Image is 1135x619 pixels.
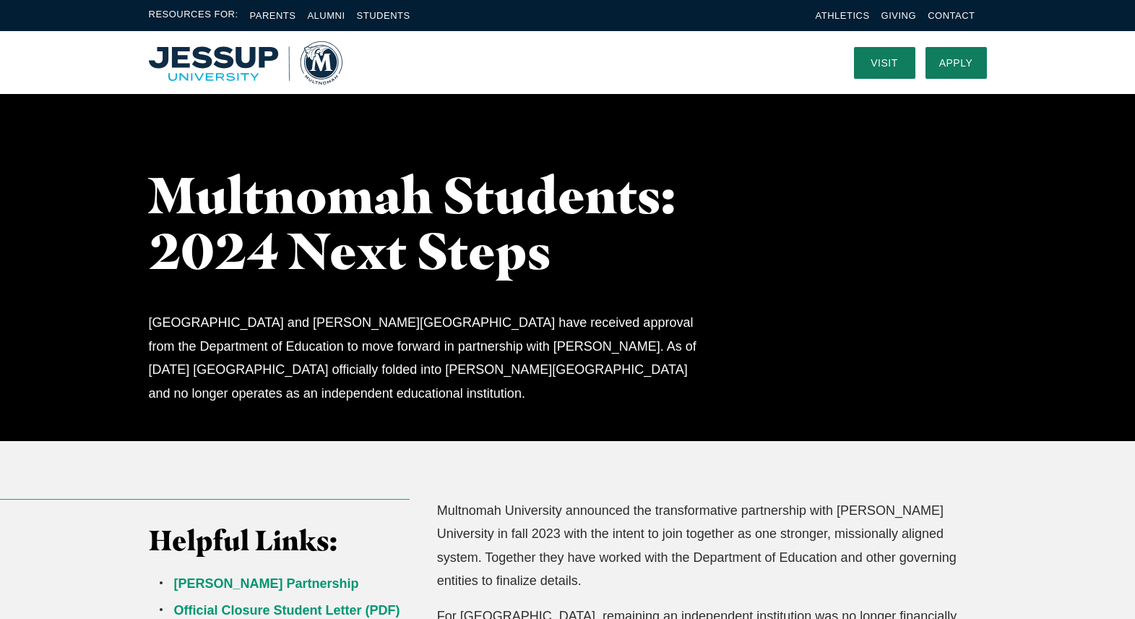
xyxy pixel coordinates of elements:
[437,499,987,593] p: Multnomah University announced the transformative partnership with [PERSON_NAME] University in fa...
[250,10,296,21] a: Parents
[881,10,917,21] a: Giving
[307,10,345,21] a: Alumni
[149,524,410,558] h3: Helpful Links:
[928,10,975,21] a: Contact
[357,10,410,21] a: Students
[174,603,400,618] a: Official Closure Student Letter (PDF)
[149,7,238,24] span: Resources For:
[149,41,342,85] a: Home
[816,10,870,21] a: Athletics
[925,47,987,79] a: Apply
[149,311,707,405] p: [GEOGRAPHIC_DATA] and [PERSON_NAME][GEOGRAPHIC_DATA] have received approval from the Department o...
[149,41,342,85] img: Multnomah University Logo
[174,576,359,591] a: [PERSON_NAME] Partnership
[149,167,734,278] h1: Multnomah Students: 2024 Next Steps
[854,47,915,79] a: Visit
